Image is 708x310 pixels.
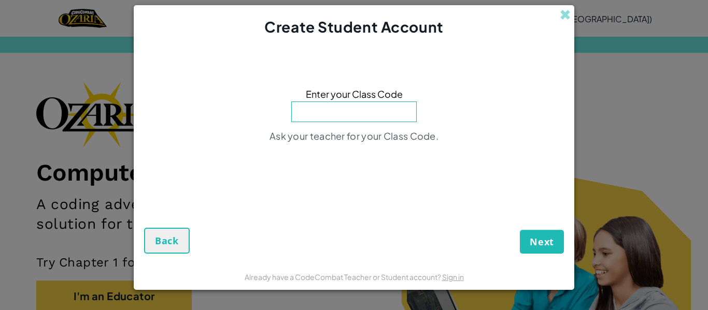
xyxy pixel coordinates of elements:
span: Enter your Class Code [306,86,403,101]
span: Already have a CodeCombat Teacher or Student account? [245,272,442,282]
span: Back [155,234,179,247]
span: Ask your teacher for your Class Code. [270,130,438,142]
button: Back [144,228,190,254]
button: Next [520,230,564,254]
span: Next [530,235,554,248]
a: Sign in [442,272,464,282]
span: Create Student Account [264,18,443,36]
